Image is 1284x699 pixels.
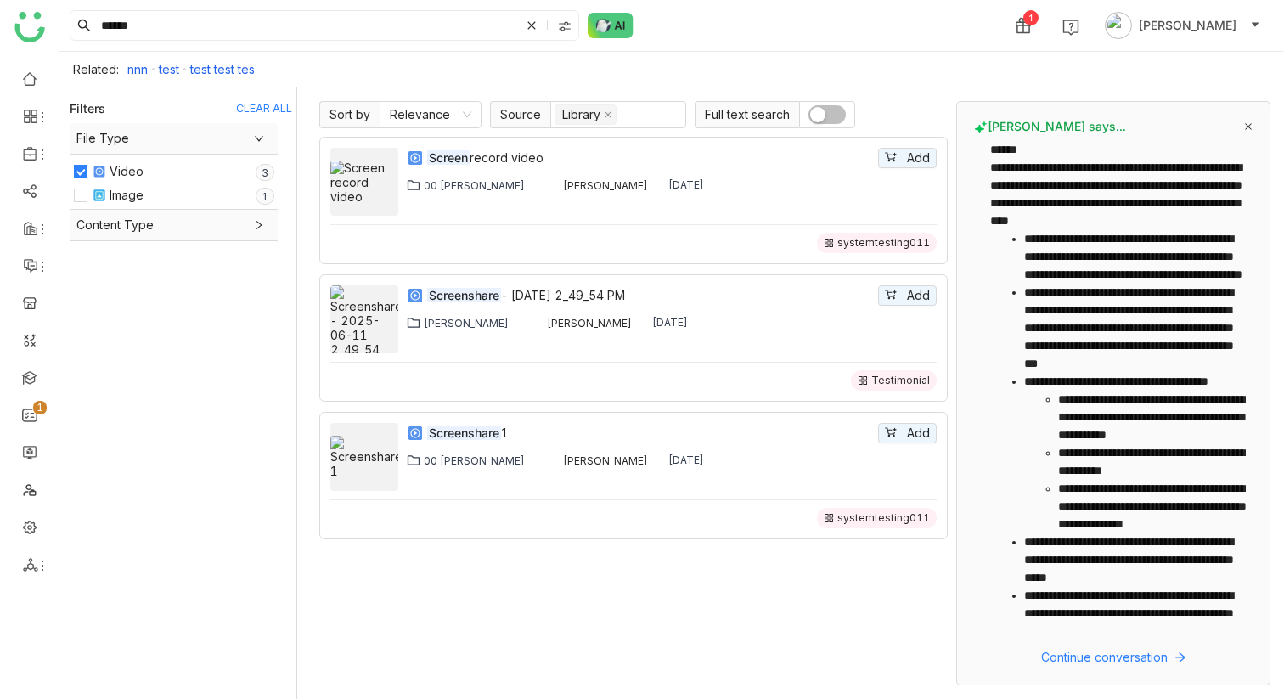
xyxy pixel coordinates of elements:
[330,285,398,371] img: Screenshare - 2025-06-11 2_49_54 PM
[974,647,1253,668] button: Continue conversation
[974,119,1126,134] span: [PERSON_NAME] says...
[545,454,559,467] img: 684a9aedde261c4b36a3ced9
[695,101,799,128] span: Full text search
[407,425,424,442] img: mp4.svg
[907,286,930,305] span: Add
[70,123,278,154] div: File Type
[390,102,471,127] nz-select-item: Relevance
[547,317,632,330] div: [PERSON_NAME]
[37,399,43,416] p: 1
[330,161,398,204] img: Screen record video
[1062,19,1079,36] img: help.svg
[1139,16,1236,35] span: [PERSON_NAME]
[93,165,106,178] img: mp4.svg
[1023,10,1039,25] div: 1
[427,149,875,167] a: Screenrecord video
[424,454,525,467] div: 00 [PERSON_NAME]
[159,62,179,76] a: test
[490,101,550,128] span: Source
[407,149,424,166] img: mp4.svg
[110,162,144,181] div: Video
[878,285,937,306] button: Add
[127,62,148,76] a: nnn
[974,121,988,134] img: buddy-says
[319,101,380,128] span: Sort by
[427,424,875,443] a: Screenshare1
[668,454,704,467] div: [DATE]
[555,104,617,125] nz-select-item: Library
[668,178,704,192] div: [DATE]
[563,179,648,192] div: [PERSON_NAME]
[588,13,634,38] img: ask-buddy-normal.svg
[190,62,255,76] a: test test tes
[236,102,292,115] div: CLEAR ALL
[427,149,875,167] div: record video
[427,426,501,440] em: Screenshare
[330,436,398,478] img: Screenshare 1
[424,179,525,192] div: 00 [PERSON_NAME]
[907,149,930,167] span: Add
[871,374,930,387] div: Testimonial
[427,286,875,305] a: Screenshare- [DATE] 2_49_54 PM
[262,189,268,206] p: 1
[70,100,105,117] div: Filters
[14,12,45,42] img: logo
[70,210,278,240] div: Content Type
[558,20,572,33] img: search-type.svg
[837,236,930,250] div: systemtesting011
[878,423,937,443] button: Add
[256,188,274,205] nz-badge-sup: 1
[33,401,47,414] nz-badge-sup: 1
[407,287,424,304] img: mp4.svg
[907,424,930,443] span: Add
[427,286,875,305] div: - [DATE] 2_49_54 PM
[427,288,501,302] em: Screenshare
[1105,12,1132,39] img: avatar
[427,424,875,443] div: 1
[424,317,509,330] div: [PERSON_NAME]
[652,316,688,330] div: [DATE]
[93,189,106,202] img: jpeg.svg
[1101,12,1264,39] button: [PERSON_NAME]
[76,129,271,148] span: File Type
[1041,648,1168,667] span: Continue conversation
[256,164,274,181] nz-badge-sup: 3
[878,148,937,168] button: Add
[262,165,268,182] p: 3
[545,178,559,192] img: 684a9aedde261c4b36a3ced9
[529,316,543,330] img: 684a9aedde261c4b36a3ced9
[76,216,271,234] span: Content Type
[837,511,930,525] div: systemtesting011
[562,105,600,124] div: Library
[73,62,119,76] div: Related:
[110,186,144,205] div: Image
[427,150,470,165] em: Screen
[563,454,648,467] div: [PERSON_NAME]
